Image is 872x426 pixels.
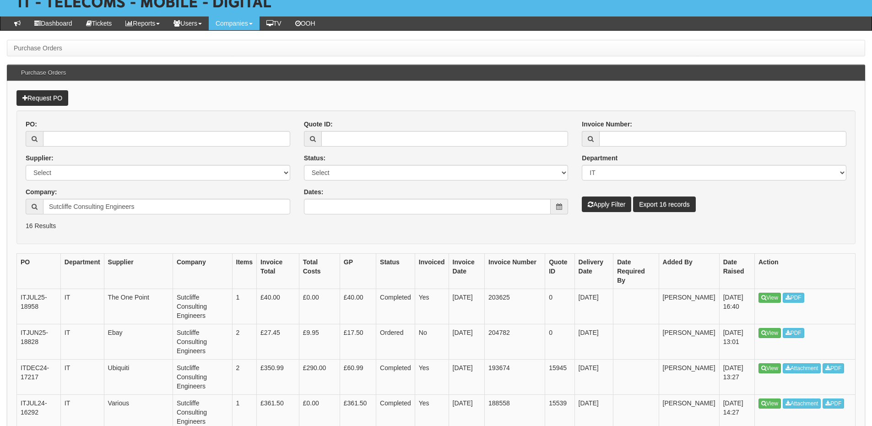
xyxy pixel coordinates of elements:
td: 15945 [545,359,574,394]
td: 1 [232,289,257,324]
td: No [415,324,449,359]
td: Yes [415,289,449,324]
td: £40.00 [257,289,299,324]
a: TV [260,16,288,30]
label: PO: [26,120,37,129]
label: Department [582,153,617,163]
p: 16 Results [26,221,846,230]
th: Date Required By [613,253,659,289]
a: Attachment [783,363,821,373]
td: 0 [545,324,574,359]
h3: Purchase Orders [16,65,70,81]
a: Reports [119,16,167,30]
td: £17.50 [340,324,376,359]
a: View [758,363,781,373]
td: [DATE] [574,289,613,324]
td: 0 [545,289,574,324]
a: Attachment [783,399,821,409]
th: Total Costs [299,253,340,289]
td: [DATE] [449,289,484,324]
td: £60.99 [340,359,376,394]
td: ITJUN25-18828 [17,324,61,359]
td: [PERSON_NAME] [659,289,719,324]
td: Ubiquiti [104,359,173,394]
td: Completed [376,359,415,394]
td: [DATE] 16:40 [719,289,754,324]
a: Export 16 records [633,197,696,212]
a: Dashboard [27,16,79,30]
th: Supplier [104,253,173,289]
td: £40.00 [340,289,376,324]
th: Invoiced [415,253,449,289]
a: View [758,293,781,303]
a: View [758,328,781,338]
td: 204782 [485,324,545,359]
th: Date Raised [719,253,754,289]
td: Completed [376,289,415,324]
th: Invoice Date [449,253,484,289]
th: Department [60,253,104,289]
th: Invoice Number [485,253,545,289]
a: PDF [823,363,844,373]
td: 203625 [485,289,545,324]
td: [PERSON_NAME] [659,359,719,394]
td: 2 [232,324,257,359]
a: PDF [823,399,844,409]
th: PO [17,253,61,289]
td: £9.95 [299,324,340,359]
label: Dates: [304,187,324,197]
label: Company: [26,187,57,197]
td: 193674 [485,359,545,394]
td: [DATE] [449,359,484,394]
td: £350.99 [257,359,299,394]
th: Delivery Date [574,253,613,289]
th: Added By [659,253,719,289]
a: View [758,399,781,409]
a: Tickets [79,16,119,30]
th: Company [173,253,232,289]
td: ITDEC24-17217 [17,359,61,394]
td: IT [60,359,104,394]
a: Users [167,16,209,30]
th: Items [232,253,257,289]
td: Ordered [376,324,415,359]
a: PDF [783,293,804,303]
td: [PERSON_NAME] [659,324,719,359]
button: Apply Filter [582,197,631,212]
li: Purchase Orders [14,44,62,53]
td: Sutcliffe Consulting Engineers [173,359,232,394]
td: Sutcliffe Consulting Engineers [173,324,232,359]
th: GP [340,253,376,289]
a: PDF [783,328,804,338]
td: IT [60,289,104,324]
th: Action [755,253,856,289]
label: Status: [304,153,325,163]
th: Quote ID [545,253,574,289]
td: [DATE] 13:01 [719,324,754,359]
a: Companies [209,16,260,30]
th: Invoice Total [257,253,299,289]
td: £290.00 [299,359,340,394]
label: Invoice Number: [582,120,632,129]
td: [DATE] [449,324,484,359]
td: 2 [232,359,257,394]
label: Quote ID: [304,120,333,129]
th: Status [376,253,415,289]
a: Request PO [16,90,68,106]
td: Yes [415,359,449,394]
td: [DATE] [574,324,613,359]
td: [DATE] 13:27 [719,359,754,394]
td: The One Point [104,289,173,324]
a: OOH [288,16,322,30]
td: IT [60,324,104,359]
td: Ebay [104,324,173,359]
td: £0.00 [299,289,340,324]
label: Supplier: [26,153,54,163]
td: [DATE] [574,359,613,394]
td: £27.45 [257,324,299,359]
td: ITJUL25-18958 [17,289,61,324]
td: Sutcliffe Consulting Engineers [173,289,232,324]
